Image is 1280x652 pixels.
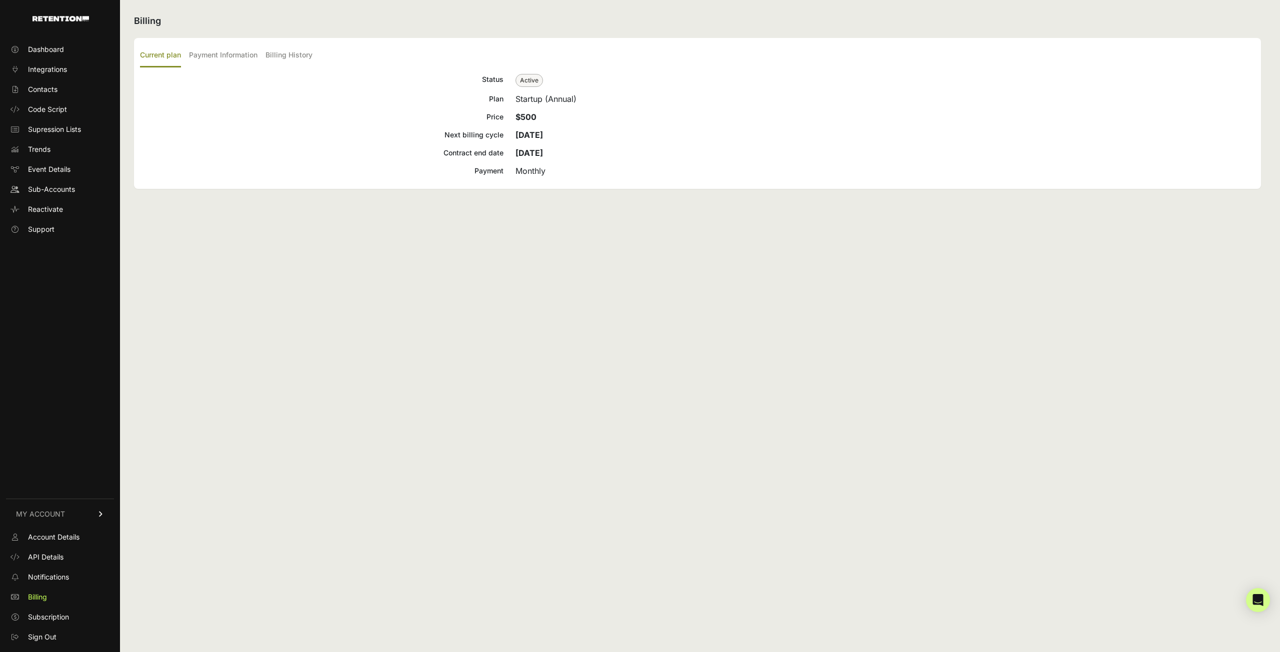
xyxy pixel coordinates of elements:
[140,111,503,123] div: Price
[140,73,503,87] div: Status
[32,16,89,21] img: Retention.com
[140,93,503,105] div: Plan
[515,148,543,158] strong: [DATE]
[6,221,114,237] a: Support
[6,589,114,605] a: Billing
[6,81,114,97] a: Contacts
[6,629,114,645] a: Sign Out
[28,184,75,194] span: Sub-Accounts
[140,129,503,141] div: Next billing cycle
[1246,588,1270,612] div: Open Intercom Messenger
[265,44,312,67] label: Billing History
[515,74,543,87] span: Active
[6,41,114,57] a: Dashboard
[28,124,81,134] span: Supression Lists
[189,44,257,67] label: Payment Information
[515,112,536,122] strong: $500
[28,552,63,562] span: API Details
[28,612,69,622] span: Subscription
[6,569,114,585] a: Notifications
[28,632,56,642] span: Sign Out
[6,121,114,137] a: Supression Lists
[6,161,114,177] a: Event Details
[140,44,181,67] label: Current plan
[6,201,114,217] a: Reactivate
[6,549,114,565] a: API Details
[28,64,67,74] span: Integrations
[6,609,114,625] a: Subscription
[6,61,114,77] a: Integrations
[16,509,65,519] span: MY ACCOUNT
[28,144,50,154] span: Trends
[28,572,69,582] span: Notifications
[28,224,54,234] span: Support
[28,44,64,54] span: Dashboard
[515,165,1255,177] div: Monthly
[6,101,114,117] a: Code Script
[28,592,47,602] span: Billing
[28,84,57,94] span: Contacts
[28,532,79,542] span: Account Details
[515,93,1255,105] div: Startup (Annual)
[134,14,1261,28] h2: Billing
[28,164,70,174] span: Event Details
[6,499,114,529] a: MY ACCOUNT
[6,141,114,157] a: Trends
[140,165,503,177] div: Payment
[515,130,543,140] strong: [DATE]
[6,529,114,545] a: Account Details
[6,181,114,197] a: Sub-Accounts
[28,204,63,214] span: Reactivate
[28,104,67,114] span: Code Script
[140,147,503,159] div: Contract end date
